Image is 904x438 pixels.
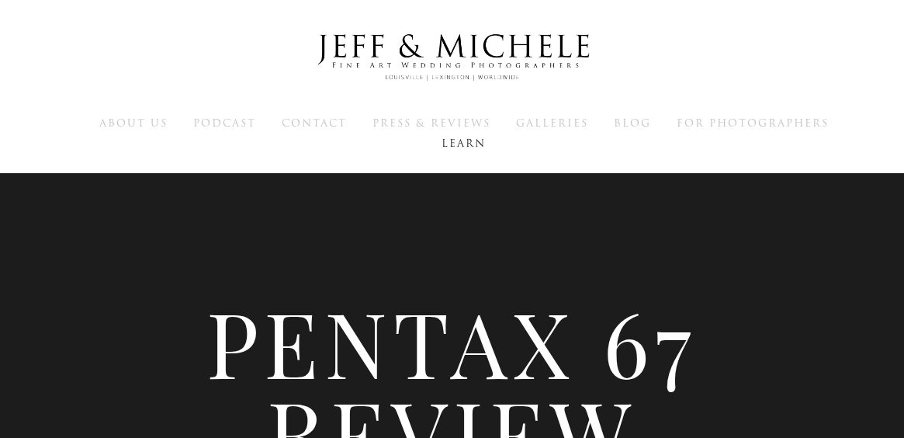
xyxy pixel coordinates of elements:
[372,116,490,130] a: Press & Reviews
[282,116,347,130] a: Contact
[442,136,486,150] a: Learn
[516,116,588,130] a: Galleries
[442,136,486,151] span: Learn
[614,116,651,130] a: Blog
[297,19,608,96] img: Louisville Wedding Photographers - Jeff & Michele Wedding Photographers
[99,116,168,130] a: About Us
[193,116,256,130] a: Podcast
[677,116,829,130] a: For Photographers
